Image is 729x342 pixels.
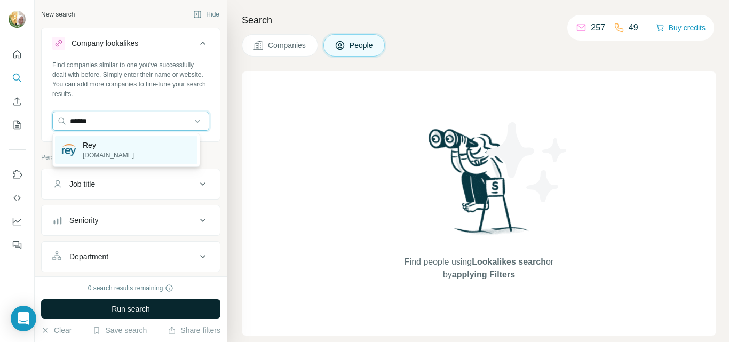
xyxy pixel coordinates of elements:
button: Buy credits [656,20,706,35]
p: Personal information [41,153,220,162]
button: Run search [41,299,220,319]
button: My lists [9,115,26,134]
button: Dashboard [9,212,26,231]
img: Surfe Illustration - Stars [479,114,575,210]
p: 49 [629,21,638,34]
span: applying Filters [452,270,515,279]
button: Share filters [168,325,220,336]
button: Use Surfe API [9,188,26,208]
div: Job title [69,179,95,189]
img: Surfe Illustration - Woman searching with binoculars [424,126,535,245]
button: Hide [186,6,227,22]
button: Quick start [9,45,26,64]
div: Open Intercom Messenger [11,306,36,331]
img: Avatar [9,11,26,28]
button: Job title [42,171,220,197]
button: Search [9,68,26,88]
button: Enrich CSV [9,92,26,111]
div: Department [69,251,108,262]
p: Rey [83,140,134,150]
p: 257 [591,21,605,34]
span: Run search [112,304,150,314]
button: Clear [41,325,72,336]
div: Company lookalikes [72,38,138,49]
button: Seniority [42,208,220,233]
img: Rey [61,142,76,157]
div: 0 search results remaining [88,283,174,293]
button: Feedback [9,235,26,254]
div: New search [41,10,75,19]
button: Use Surfe on LinkedIn [9,165,26,184]
p: [DOMAIN_NAME] [83,150,134,160]
span: Lookalikes search [472,257,546,266]
span: Find people using or by [393,256,564,281]
div: Seniority [69,215,98,226]
h4: Search [242,13,716,28]
button: Company lookalikes [42,30,220,60]
button: Save search [92,325,147,336]
button: Department [42,244,220,269]
span: People [350,40,374,51]
span: Companies [268,40,307,51]
div: Find companies similar to one you've successfully dealt with before. Simply enter their name or w... [52,60,209,99]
